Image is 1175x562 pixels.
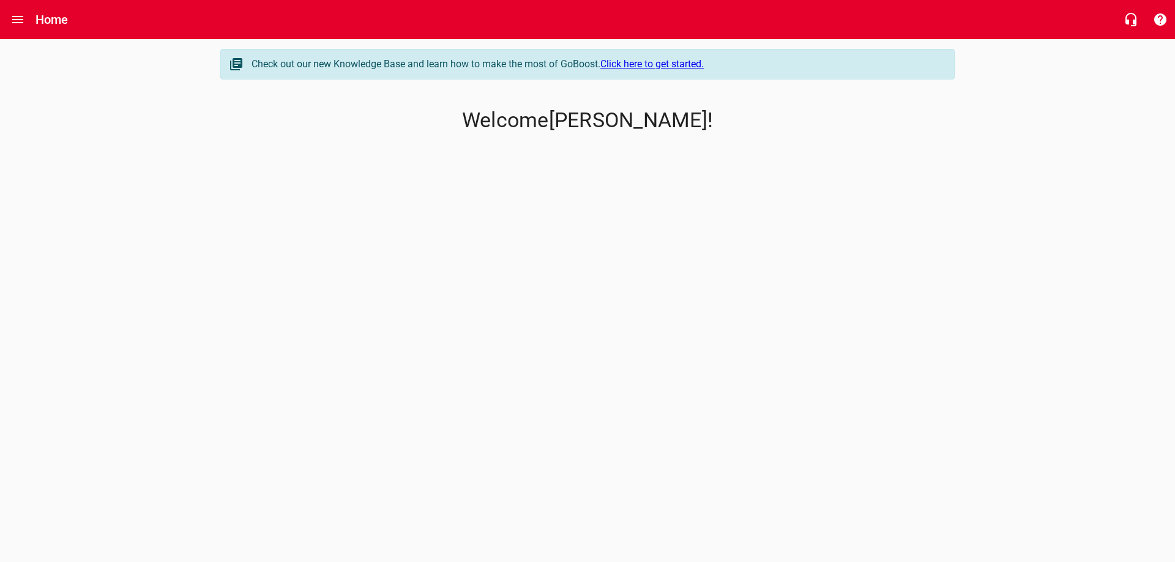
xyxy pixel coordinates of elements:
[3,5,32,34] button: Open drawer
[220,108,955,133] p: Welcome [PERSON_NAME] !
[1146,5,1175,34] button: Support Portal
[252,57,942,72] div: Check out our new Knowledge Base and learn how to make the most of GoBoost.
[35,10,69,29] h6: Home
[600,58,704,70] a: Click here to get started.
[1116,5,1146,34] button: Live Chat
